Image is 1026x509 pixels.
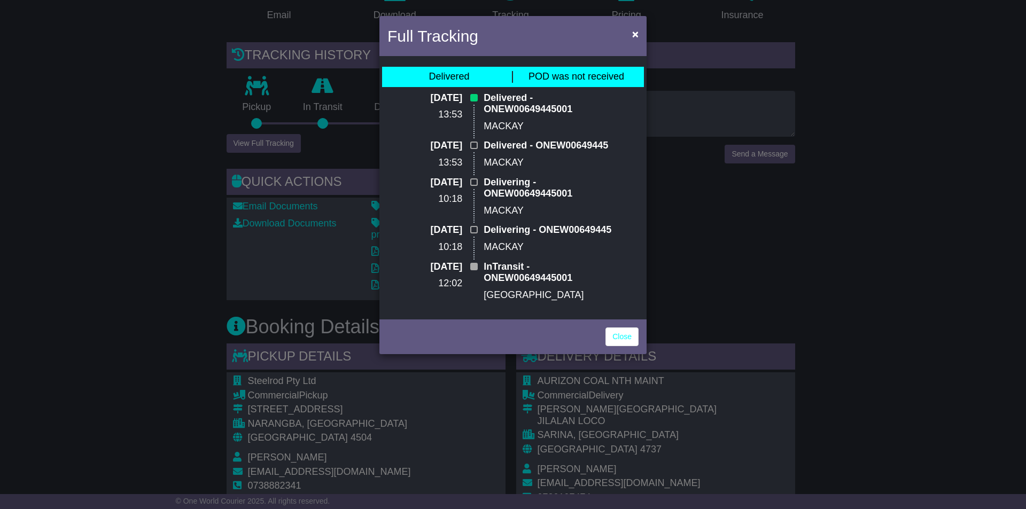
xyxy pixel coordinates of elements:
[415,261,463,273] p: [DATE]
[415,193,463,205] p: 10:18
[415,177,463,189] p: [DATE]
[415,109,463,121] p: 13:53
[605,327,639,346] a: Close
[484,224,611,236] p: Delivering - ONEW00649445
[528,71,624,82] span: POD was not received
[484,261,611,284] p: InTransit - ONEW00649445001
[415,278,463,289] p: 12:02
[429,71,469,83] div: Delivered
[484,121,611,132] p: MACKAY
[484,205,611,217] p: MACKAY
[415,140,463,152] p: [DATE]
[484,92,611,115] p: Delivered - ONEW00649445001
[632,28,639,40] span: ×
[484,140,611,152] p: Delivered - ONEW00649445
[415,224,463,236] p: [DATE]
[484,177,611,200] p: Delivering - ONEW00649445001
[387,24,478,48] h4: Full Tracking
[415,241,463,253] p: 10:18
[627,23,644,45] button: Close
[484,241,611,253] p: MACKAY
[484,157,611,169] p: MACKAY
[415,157,463,169] p: 13:53
[484,289,611,301] p: [GEOGRAPHIC_DATA]
[415,92,463,104] p: [DATE]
